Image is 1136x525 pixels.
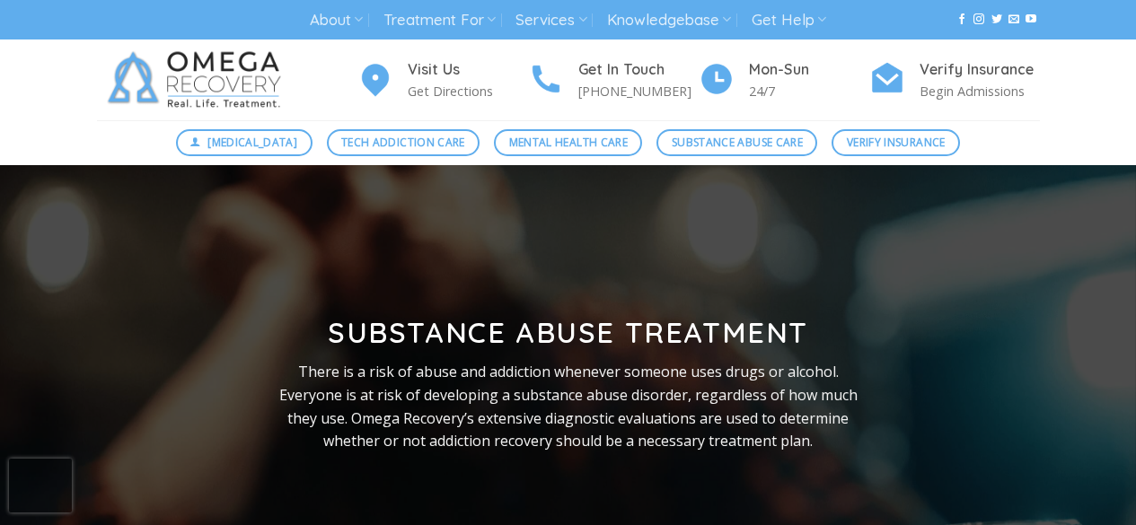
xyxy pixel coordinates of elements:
[9,459,72,512] iframe: reCAPTCHA
[752,4,826,37] a: Get Help
[749,58,869,82] h4: Mon-Sun
[176,129,313,156] a: [MEDICAL_DATA]
[607,4,731,37] a: Knowledgebase
[515,4,586,37] a: Services
[277,361,859,452] p: There is a risk of abuse and addiction whenever someone uses drugs or alcohol. Everyone is at ris...
[991,13,1002,26] a: Follow on Twitter
[920,81,1040,101] p: Begin Admissions
[408,81,528,101] p: Get Directions
[357,58,528,102] a: Visit Us Get Directions
[1026,13,1036,26] a: Follow on YouTube
[341,134,465,151] span: Tech Addiction Care
[920,58,1040,82] h4: Verify Insurance
[327,129,480,156] a: Tech Addiction Care
[207,134,297,151] span: [MEDICAL_DATA]
[310,4,363,37] a: About
[832,129,960,156] a: Verify Insurance
[528,58,699,102] a: Get In Touch [PHONE_NUMBER]
[494,129,642,156] a: Mental Health Care
[656,129,817,156] a: Substance Abuse Care
[509,134,628,151] span: Mental Health Care
[328,314,808,350] strong: Substance Abuse Treatment
[869,58,1040,102] a: Verify Insurance Begin Admissions
[973,13,984,26] a: Follow on Instagram
[383,4,496,37] a: Treatment For
[1008,13,1019,26] a: Send us an email
[408,58,528,82] h4: Visit Us
[847,134,946,151] span: Verify Insurance
[672,134,803,151] span: Substance Abuse Care
[578,58,699,82] h4: Get In Touch
[578,81,699,101] p: [PHONE_NUMBER]
[97,39,299,120] img: Omega Recovery
[956,13,967,26] a: Follow on Facebook
[749,81,869,101] p: 24/7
